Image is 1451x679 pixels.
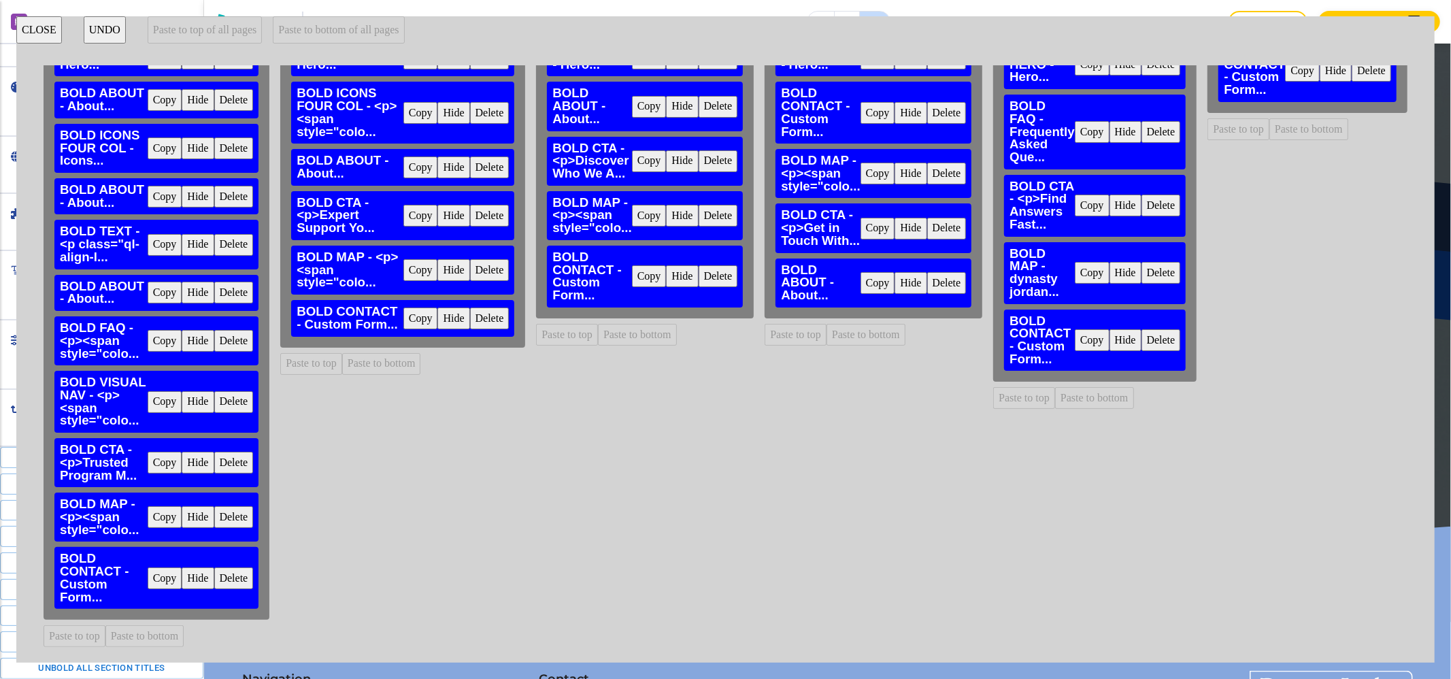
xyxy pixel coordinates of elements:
[297,251,403,289] h3: BOLD MAP - <p><span style="colo...
[861,163,895,184] button: Copy
[1246,16,1290,28] p: Save Draft
[148,186,182,208] button: Copy
[666,150,698,172] button: Hide
[552,46,631,71] h3: BOLD HERO - Hero...
[470,205,510,227] button: Delete
[148,567,182,589] button: Copy
[33,14,108,30] h2: Website Editor
[1075,329,1110,351] button: Copy
[297,154,403,180] h3: BOLD ABOUT - About...
[470,102,510,124] button: Delete
[105,625,184,647] button: Paste to bottom
[437,205,469,227] button: Hide
[214,452,254,474] button: Delete
[437,308,469,329] button: Hide
[861,272,895,294] button: Copy
[182,567,214,589] button: Hide
[666,96,698,118] button: Hide
[1075,54,1110,76] button: Copy
[148,89,182,111] button: Copy
[1141,54,1181,76] button: Delete
[781,87,860,138] h3: BOLD CONTACT - Custom Form...
[1075,195,1110,216] button: Copy
[60,322,148,360] h3: BOLD FAQ - <p><span style="colo...
[60,444,148,482] h3: BOLD CTA - <p>Trusted Program M...
[827,324,905,346] button: Paste to bottom
[60,498,148,536] h3: BOLD MAP - <p><span style="colo...
[536,324,598,346] button: Paste to top
[552,142,631,180] h3: BOLD CTA - <p>Discover Who We A...
[11,14,27,30] img: editor icon
[1352,60,1391,82] button: Delete
[927,218,967,239] button: Delete
[214,234,254,256] button: Delete
[1175,16,1218,28] h3: Need help?
[861,102,895,124] button: Copy
[1207,118,1269,140] button: Paste to top
[214,567,254,589] button: Delete
[632,96,667,118] button: Copy
[215,14,297,30] img: Bizwise Logo
[1010,46,1075,84] h3: BOLD HERO - Hero...
[470,308,510,329] button: Delete
[1285,60,1320,82] button: Copy
[1010,180,1075,231] h3: BOLD CTA - <p>Find Answers Fast...
[214,137,254,159] button: Delete
[1229,11,1307,33] button: Save Draft
[182,137,214,159] button: Hide
[699,96,738,118] button: Delete
[437,156,469,178] button: Hide
[699,265,738,287] button: Delete
[60,46,148,71] h3: BOLD HERO - Hero...
[60,376,148,427] h3: BOLD VISUAL NAV - <p><span style="colo...
[781,46,860,71] h3: BOLD HERO - Hero...
[16,16,62,44] button: CLOSE
[1075,121,1110,143] button: Copy
[148,234,182,256] button: Copy
[214,282,254,303] button: Delete
[1110,329,1141,351] button: Hide
[470,156,510,178] button: Delete
[273,16,404,44] button: Paste to bottom of all pages
[60,129,148,167] h3: BOLD ICONS FOUR COL - Icons...
[297,197,403,235] h3: BOLD CTA - <p>Expert Support Yo...
[214,186,254,208] button: Delete
[598,324,677,346] button: Paste to bottom
[781,209,860,247] h3: BOLD CTA - <p>Get in Touch With...
[214,330,254,352] button: Delete
[1336,16,1398,28] p: Back to Preview
[552,197,631,235] h3: BOLD MAP - <p><span style="colo...
[781,154,860,193] h3: BOLD MAP - <p><span style="colo...
[148,282,182,303] button: Copy
[182,282,214,303] button: Hide
[1110,54,1141,76] button: Hide
[927,272,967,294] button: Delete
[765,324,827,346] button: Paste to top
[895,163,927,184] button: Hide
[342,353,421,375] button: Paste to bottom
[1055,387,1134,409] button: Paste to bottom
[1320,60,1352,82] button: Hide
[403,156,438,178] button: Copy
[182,330,214,352] button: Hide
[895,218,927,239] button: Hide
[699,150,738,172] button: Delete
[148,330,182,352] button: Copy
[895,272,927,294] button: Hide
[44,625,105,647] button: Paste to top
[1010,248,1075,299] h3: BOLD MAP - dynasty jordan...
[1110,121,1141,143] button: Hide
[84,16,126,44] button: UNDO
[1075,262,1110,284] button: Copy
[699,205,738,227] button: Delete
[781,264,860,302] h3: BOLD ABOUT - About...
[1269,118,1348,140] button: Paste to bottom
[927,163,967,184] button: Delete
[148,137,182,159] button: Copy
[182,89,214,111] button: Hide
[280,353,342,375] button: Paste to top
[182,234,214,256] button: Hide
[1318,11,1440,33] button: Back to Preview
[403,205,438,227] button: Copy
[1010,315,1075,366] h3: BOLD CONTACT - Custom Form...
